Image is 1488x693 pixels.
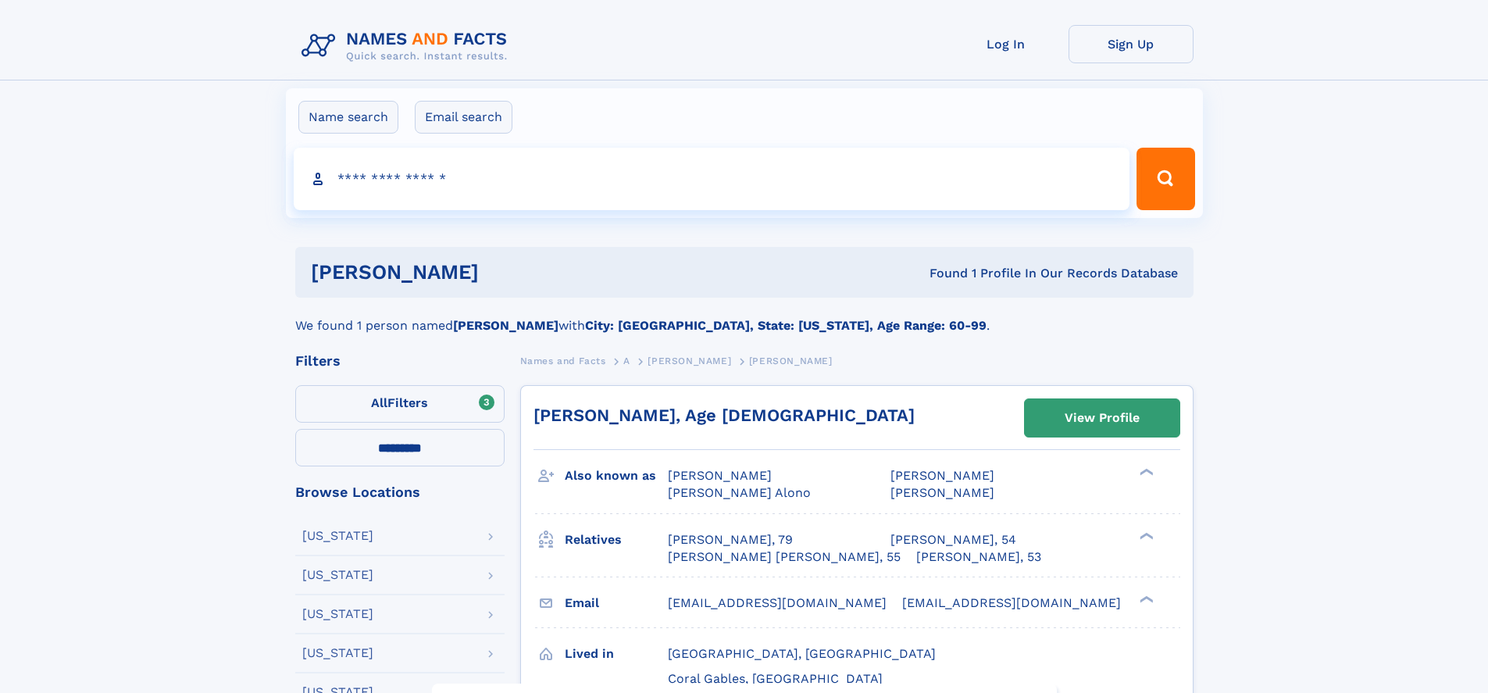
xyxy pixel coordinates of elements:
[295,298,1194,335] div: We found 1 person named with .
[1136,467,1154,477] div: ❯
[565,463,668,489] h3: Also known as
[311,263,705,282] h1: [PERSON_NAME]
[585,318,987,333] b: City: [GEOGRAPHIC_DATA], State: [US_STATE], Age Range: 60-99
[704,265,1178,282] div: Found 1 Profile In Our Records Database
[916,548,1041,566] a: [PERSON_NAME], 53
[1137,148,1194,210] button: Search Button
[1136,594,1154,604] div: ❯
[565,641,668,667] h3: Lived in
[371,395,387,410] span: All
[533,405,915,425] a: [PERSON_NAME], Age [DEMOGRAPHIC_DATA]
[749,355,833,366] span: [PERSON_NAME]
[565,527,668,553] h3: Relatives
[902,595,1121,610] span: [EMAIL_ADDRESS][DOMAIN_NAME]
[295,25,520,67] img: Logo Names and Facts
[944,25,1069,63] a: Log In
[668,595,887,610] span: [EMAIL_ADDRESS][DOMAIN_NAME]
[295,385,505,423] label: Filters
[1025,399,1179,437] a: View Profile
[668,548,901,566] a: [PERSON_NAME] [PERSON_NAME], 55
[890,468,994,483] span: [PERSON_NAME]
[294,148,1130,210] input: search input
[623,351,630,370] a: A
[295,354,505,368] div: Filters
[648,351,731,370] a: [PERSON_NAME]
[415,101,512,134] label: Email search
[302,569,373,581] div: [US_STATE]
[668,468,772,483] span: [PERSON_NAME]
[668,485,811,500] span: [PERSON_NAME] Alono
[1065,400,1140,436] div: View Profile
[1136,530,1154,541] div: ❯
[668,531,793,548] a: [PERSON_NAME], 79
[302,647,373,659] div: [US_STATE]
[648,355,731,366] span: [PERSON_NAME]
[520,351,606,370] a: Names and Facts
[623,355,630,366] span: A
[890,531,1016,548] a: [PERSON_NAME], 54
[298,101,398,134] label: Name search
[565,590,668,616] h3: Email
[302,608,373,620] div: [US_STATE]
[295,485,505,499] div: Browse Locations
[302,530,373,542] div: [US_STATE]
[890,485,994,500] span: [PERSON_NAME]
[1069,25,1194,63] a: Sign Up
[668,671,883,686] span: Coral Gables, [GEOGRAPHIC_DATA]
[668,646,936,661] span: [GEOGRAPHIC_DATA], [GEOGRAPHIC_DATA]
[453,318,558,333] b: [PERSON_NAME]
